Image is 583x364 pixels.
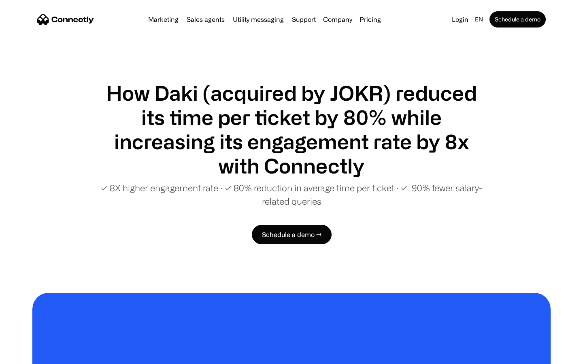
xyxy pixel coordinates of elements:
[356,16,384,23] a: Pricing
[252,225,332,244] a: Schedule a demo →
[8,349,49,361] aside: Language selected: English
[183,16,228,23] a: Sales agents
[472,14,488,25] div: en
[145,16,182,23] a: Marketing
[449,14,472,25] a: Login
[475,14,483,25] div: en
[289,16,319,23] a: Support
[37,13,94,25] a: home
[16,350,49,361] ul: Language list
[97,81,486,178] h1: How Daki (acquired by JOKR) reduced its time per ticket by 80% while increasing its engagement ra...
[321,14,355,25] div: Company
[323,14,352,25] div: Company
[97,181,486,208] p: ✓ 8X higher engagement rate ∙ ✓ 80% reduction in average time per ticket ∙ ✓ 90% fewer salary-rel...
[230,16,287,23] a: Utility messaging
[489,11,546,28] a: Schedule a demo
